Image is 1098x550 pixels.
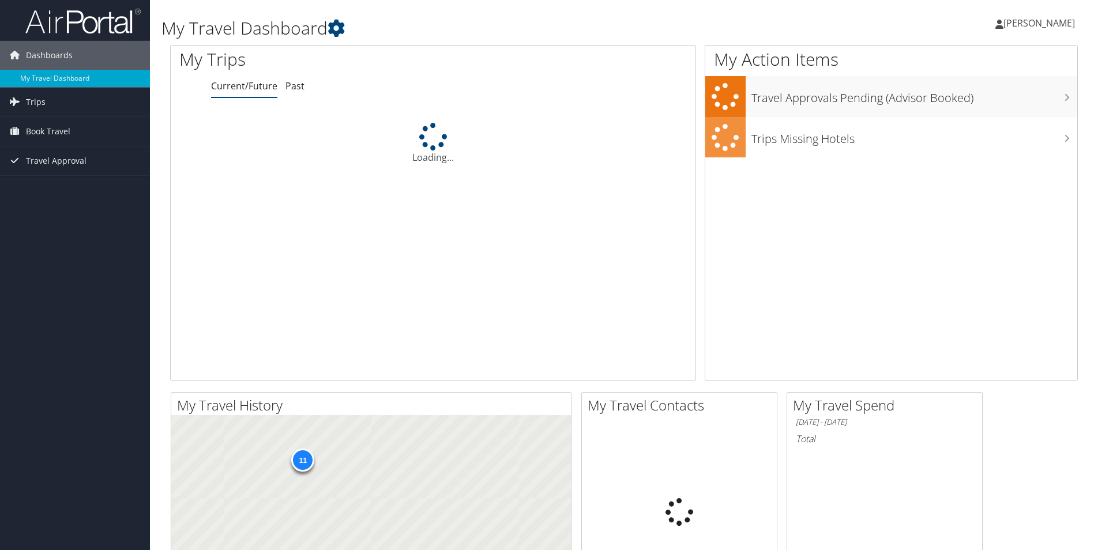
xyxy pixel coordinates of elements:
[588,395,777,415] h2: My Travel Contacts
[26,41,73,70] span: Dashboards
[285,80,304,92] a: Past
[179,47,468,71] h1: My Trips
[751,125,1077,147] h3: Trips Missing Hotels
[1003,17,1075,29] span: [PERSON_NAME]
[796,417,973,428] h6: [DATE] - [DATE]
[161,16,778,40] h1: My Travel Dashboard
[291,448,314,471] div: 11
[26,88,46,116] span: Trips
[171,123,695,164] div: Loading...
[25,7,141,35] img: airportal-logo.png
[796,432,973,445] h6: Total
[705,47,1077,71] h1: My Action Items
[705,117,1077,158] a: Trips Missing Hotels
[211,80,277,92] a: Current/Future
[793,395,982,415] h2: My Travel Spend
[26,117,70,146] span: Book Travel
[177,395,571,415] h2: My Travel History
[26,146,87,175] span: Travel Approval
[705,76,1077,117] a: Travel Approvals Pending (Advisor Booked)
[751,84,1077,106] h3: Travel Approvals Pending (Advisor Booked)
[995,6,1086,40] a: [PERSON_NAME]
